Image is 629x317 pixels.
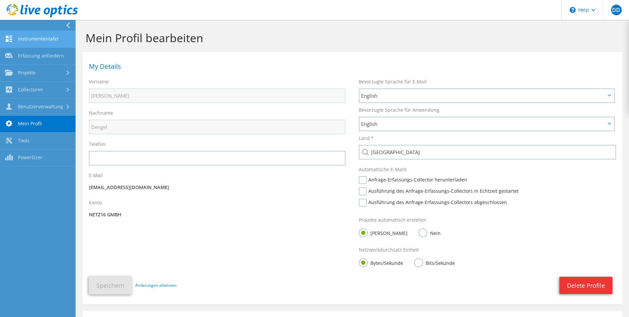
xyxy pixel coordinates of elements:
[89,199,102,206] label: Konto
[359,176,467,184] label: Anfrage-Erfassungs-Collector herunterladen
[359,199,507,207] label: Ausführung des Anfrage-Erfassungs-Collectors abgeschlossen
[89,141,105,148] label: Telefon
[359,78,426,85] label: Bevorzugte Sprache für E-Mail
[359,247,419,253] label: Netzwerkdurchsatz Einheit
[418,228,441,237] label: Nein
[570,7,576,13] svg: \n
[361,92,605,100] span: English
[89,78,109,85] label: Vorname
[89,184,346,191] p: [EMAIL_ADDRESS][DOMAIN_NAME]
[361,120,605,128] span: English
[359,187,519,195] label: Ausführung des Anfrage-Erfassungs-Collectors in Echtzeit gestartet
[559,277,612,294] a: Delete Profile
[359,107,439,113] label: Bevorzugte Sprache für Anwendung
[359,217,426,223] label: Projekte automatisch erstellen
[89,110,113,116] label: Nachname
[89,276,132,294] button: Speichern
[359,258,403,266] label: Bytes/Sekunde
[611,5,622,15] span: DD
[89,211,346,218] p: NETZ16 GMBH
[359,166,407,173] label: Automatische E-Mails
[89,63,612,70] h1: My Details
[86,31,616,45] h1: Mein Profil bearbeiten
[414,258,455,266] label: Bits/Sekunde
[359,135,374,142] label: Land *
[359,228,408,237] label: [PERSON_NAME]
[135,282,176,289] a: Änderungen ablehnen
[89,172,103,179] label: E-Mail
